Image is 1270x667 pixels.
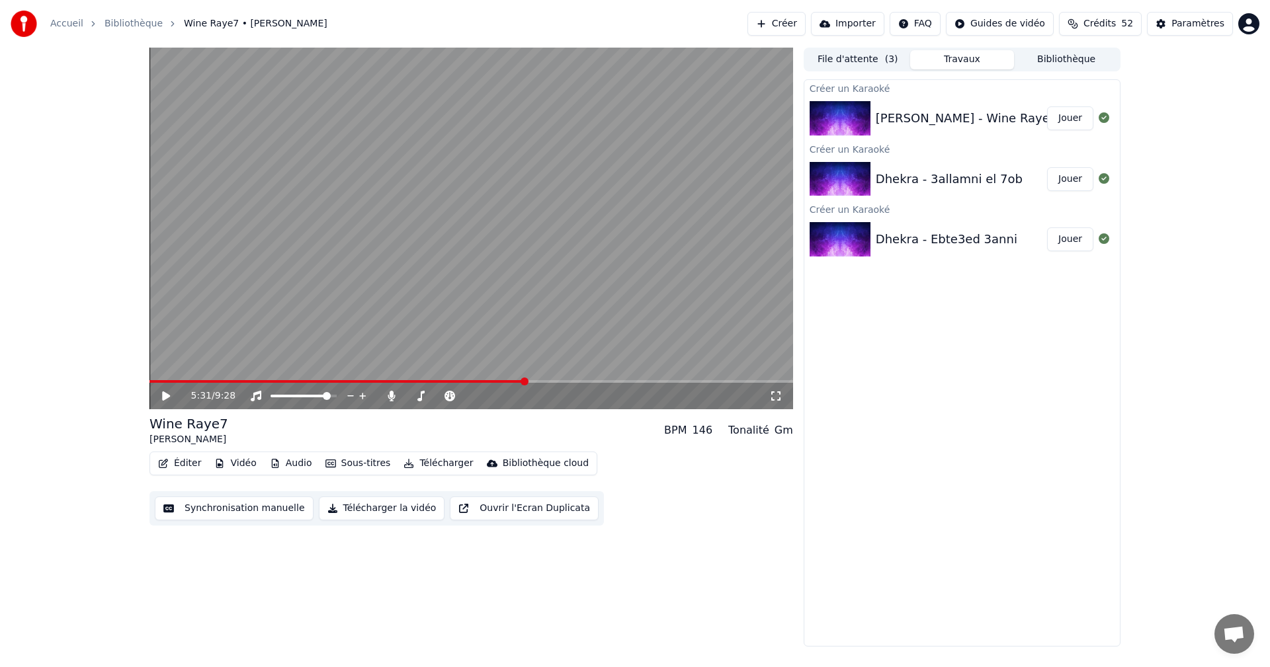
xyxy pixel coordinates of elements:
div: Dhekra - Ebte3ed 3anni [876,230,1017,249]
div: Créer un Karaoké [804,201,1120,217]
div: BPM [664,422,687,438]
button: Sous-titres [320,454,396,473]
img: youka [11,11,37,37]
button: Éditer [153,454,206,473]
button: Jouer [1047,167,1093,191]
button: Vidéo [209,454,261,473]
div: Ouvrir le chat [1214,614,1254,654]
div: 146 [693,422,713,438]
div: Bibliothèque cloud [503,457,589,470]
div: / [191,389,223,403]
div: Gm [775,422,793,438]
span: 5:31 [191,389,212,403]
div: Paramètres [1171,17,1224,30]
div: Dhekra - 3allamni el 7ob [876,170,1023,188]
nav: breadcrumb [50,17,327,30]
button: Télécharger la vidéo [319,496,445,520]
a: Accueil [50,17,83,30]
button: File d'attente [806,50,910,69]
button: Synchronisation manuelle [155,496,314,520]
button: Guides de vidéo [946,12,1054,36]
span: 9:28 [215,389,235,403]
button: Ouvrir l'Ecran Duplicata [450,496,599,520]
div: Wine Raye7 [149,414,228,433]
div: Tonalité [728,422,769,438]
button: Importer [811,12,884,36]
button: Crédits52 [1059,12,1142,36]
button: Jouer [1047,227,1093,251]
button: Télécharger [398,454,478,473]
span: ( 3 ) [885,53,898,66]
div: Créer un Karaoké [804,80,1120,96]
button: Paramètres [1147,12,1233,36]
span: Crédits [1083,17,1116,30]
div: [PERSON_NAME] - Wine Raye7 [876,109,1057,128]
button: FAQ [890,12,941,36]
button: Travaux [910,50,1015,69]
span: 52 [1121,17,1133,30]
a: Bibliothèque [105,17,163,30]
button: Créer [747,12,806,36]
button: Bibliothèque [1014,50,1119,69]
div: [PERSON_NAME] [149,433,228,446]
button: Audio [265,454,317,473]
span: Wine Raye7 • [PERSON_NAME] [184,17,327,30]
div: Créer un Karaoké [804,141,1120,157]
button: Jouer [1047,106,1093,130]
